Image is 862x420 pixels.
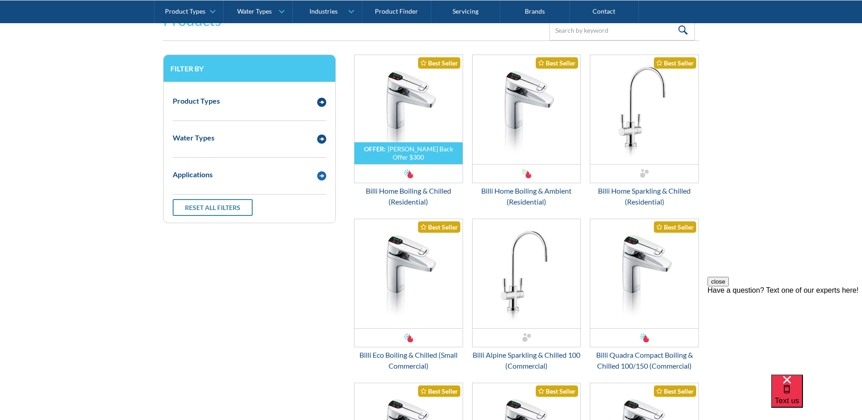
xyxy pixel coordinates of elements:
div: Best Seller [536,385,578,397]
img: Billi Home Sparkling & Chilled (Residential) [590,55,698,164]
div: Water Types [237,7,272,15]
h3: Filter by [170,64,329,73]
div: Best Seller [654,385,696,397]
img: Billi Eco Boiling & Chilled (Small Commercial) [354,219,463,328]
div: [PERSON_NAME] Back Offer $300 [388,145,453,161]
a: Billi Home Boiling & Ambient (Residential)Best SellerBilli Home Boiling & Ambient (Residential) [472,55,581,207]
div: Billi Home Sparkling & Chilled (Residential) [590,185,699,207]
input: Search by keyword [549,20,695,40]
img: Billi Home Boiling & Chilled (Residential) [354,55,463,164]
div: Best Seller [418,385,460,397]
img: Billi Alpine Sparkling & Chilled 100 (Commercial) [473,219,581,328]
div: Industries [309,7,338,15]
a: Reset all filters [173,199,253,216]
div: Best Seller [418,221,460,233]
div: Billi Home Boiling & Ambient (Residential) [472,185,581,207]
div: Product Types [173,95,220,106]
div: Applications [173,169,213,180]
div: Best Seller [654,221,696,233]
div: Billi Home Boiling & Chilled (Residential) [354,185,463,207]
a: Billi Quadra Compact Boiling & Chilled 100/150 (Commercial)Best SellerBilli Quadra Compact Boilin... [590,219,699,371]
div: Best Seller [418,57,460,69]
a: Billi Home Sparkling & Chilled (Residential)Best SellerBilli Home Sparkling & Chilled (Residential) [590,55,699,207]
a: OFFER:[PERSON_NAME] Back Offer $300Billi Home Boiling & Chilled (Residential)Best SellerBilli Hom... [354,55,463,207]
img: Billi Home Boiling & Ambient (Residential) [473,55,581,164]
iframe: podium webchat widget prompt [708,277,862,386]
a: Billi Eco Boiling & Chilled (Small Commercial)Best SellerBilli Eco Boiling & Chilled (Small Comme... [354,219,463,371]
div: Best Seller [536,57,578,69]
div: Water Types [173,132,214,143]
a: Billi Alpine Sparkling & Chilled 100 (Commercial)Billi Alpine Sparkling & Chilled 100 (Commercial) [472,219,581,371]
div: Product Types [165,7,205,15]
div: Billi Alpine Sparkling & Chilled 100 (Commercial) [472,350,581,371]
iframe: podium webchat widget bubble [771,375,862,420]
div: Best Seller [654,57,696,69]
div: OFFER: [364,145,386,153]
img: Billi Quadra Compact Boiling & Chilled 100/150 (Commercial) [590,219,698,328]
div: Billi Eco Boiling & Chilled (Small Commercial) [354,350,463,371]
div: Billi Quadra Compact Boiling & Chilled 100/150 (Commercial) [590,350,699,371]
